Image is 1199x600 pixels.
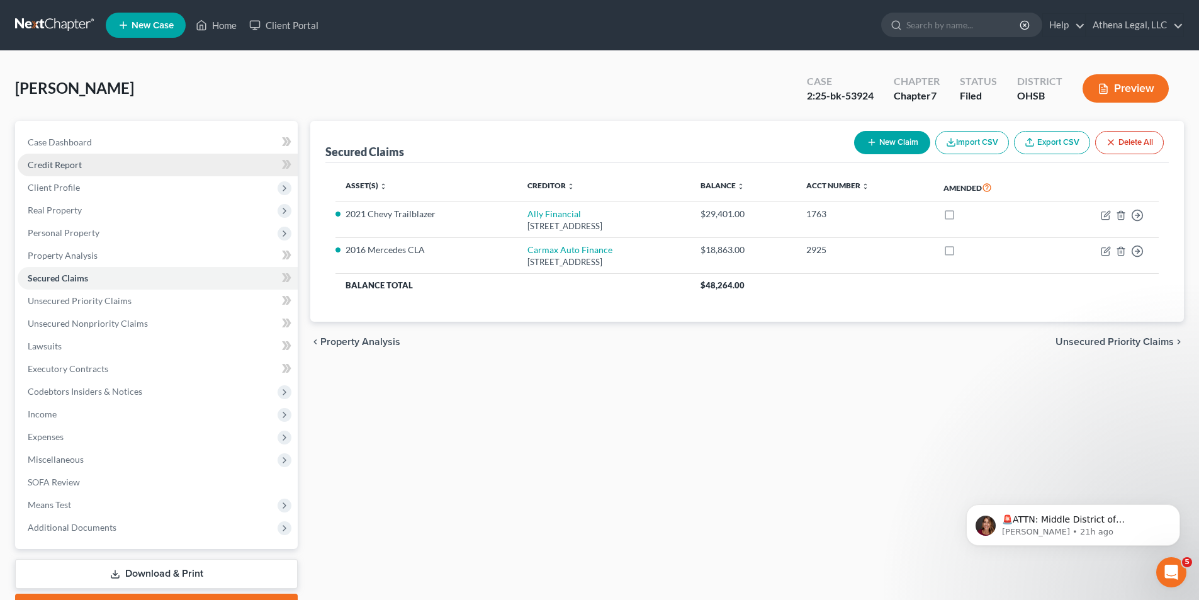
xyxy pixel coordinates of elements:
[28,205,82,215] span: Real Property
[28,227,99,238] span: Personal Property
[862,183,869,190] i: unfold_more
[906,13,1022,37] input: Search by name...
[806,244,923,256] div: 2925
[320,337,400,347] span: Property Analysis
[18,290,298,312] a: Unsecured Priority Claims
[28,182,80,193] span: Client Profile
[1017,74,1062,89] div: District
[1182,557,1192,567] span: 5
[28,250,98,261] span: Property Analysis
[737,183,745,190] i: unfold_more
[18,335,298,358] a: Lawsuits
[335,274,690,297] th: Balance Total
[960,89,997,103] div: Filed
[325,144,404,159] div: Secured Claims
[15,559,298,589] a: Download & Print
[1017,89,1062,103] div: OHSB
[15,79,134,97] span: [PERSON_NAME]
[18,244,298,267] a: Property Analysis
[567,183,575,190] i: unfold_more
[527,244,612,255] a: Carmax Auto Finance
[935,131,1009,154] button: Import CSV
[806,181,869,190] a: Acct Number unfold_more
[310,337,400,347] button: chevron_left Property Analysis
[28,409,57,419] span: Income
[1095,131,1164,154] button: Delete All
[931,89,937,101] span: 7
[1055,337,1174,347] span: Unsecured Priority Claims
[1014,131,1090,154] a: Export CSV
[527,208,581,219] a: Ally Financial
[1043,14,1085,37] a: Help
[701,208,786,220] div: $29,401.00
[28,522,116,533] span: Additional Documents
[28,499,71,510] span: Means Test
[1086,14,1183,37] a: Athena Legal, LLC
[28,454,84,465] span: Miscellaneous
[18,267,298,290] a: Secured Claims
[28,363,108,374] span: Executory Contracts
[527,256,680,268] div: [STREET_ADDRESS]
[28,159,82,170] span: Credit Report
[28,273,88,283] span: Secured Claims
[806,208,923,220] div: 1763
[28,137,92,147] span: Case Dashboard
[1156,557,1186,587] iframe: Intercom live chat
[28,431,64,442] span: Expenses
[854,131,930,154] button: New Claim
[701,280,745,290] span: $48,264.00
[189,14,243,37] a: Home
[132,21,174,30] span: New Case
[701,244,786,256] div: $18,863.00
[28,318,148,329] span: Unsecured Nonpriority Claims
[243,14,325,37] a: Client Portal
[933,173,1047,202] th: Amended
[310,337,320,347] i: chevron_left
[807,74,874,89] div: Case
[701,181,745,190] a: Balance unfold_more
[28,386,142,397] span: Codebtors Insiders & Notices
[18,154,298,176] a: Credit Report
[28,295,132,306] span: Unsecured Priority Claims
[1083,74,1169,103] button: Preview
[18,358,298,380] a: Executory Contracts
[894,89,940,103] div: Chapter
[947,478,1199,566] iframe: Intercom notifications message
[28,477,80,487] span: SOFA Review
[527,220,680,232] div: [STREET_ADDRESS]
[527,181,575,190] a: Creditor unfold_more
[18,131,298,154] a: Case Dashboard
[807,89,874,103] div: 2:25-bk-53924
[18,471,298,494] a: SOFA Review
[346,244,507,256] li: 2016 Mercedes CLA
[346,181,387,190] a: Asset(s) unfold_more
[18,312,298,335] a: Unsecured Nonpriority Claims
[960,74,997,89] div: Status
[380,183,387,190] i: unfold_more
[346,208,507,220] li: 2021 Chevy Trailblazer
[1174,337,1184,347] i: chevron_right
[894,74,940,89] div: Chapter
[1055,337,1184,347] button: Unsecured Priority Claims chevron_right
[28,341,62,351] span: Lawsuits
